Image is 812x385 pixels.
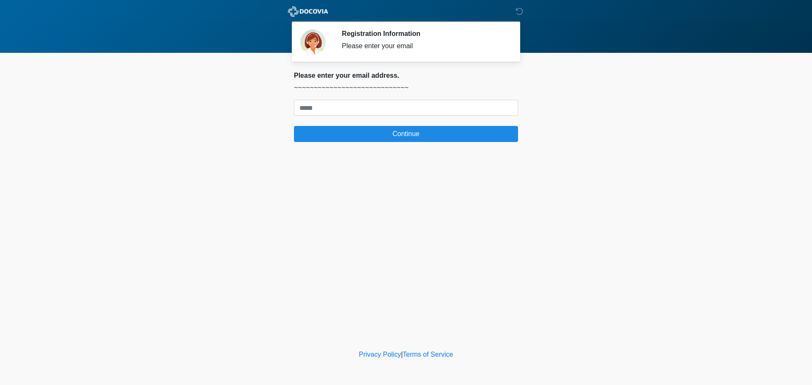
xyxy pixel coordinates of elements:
button: Continue [294,126,518,142]
img: Agent Avatar [300,30,326,55]
div: Please enter your email [342,41,505,51]
a: Terms of Service [403,351,453,358]
h2: Registration Information [342,30,505,38]
a: | [401,351,403,358]
h2: Please enter your email address. [294,71,518,79]
p: ~~~~~~~~~~~~~~~~~~~~~~~~~~~~~ [294,83,518,93]
img: ABC Med Spa- GFEase Logo [285,6,331,17]
a: Privacy Policy [359,351,401,358]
